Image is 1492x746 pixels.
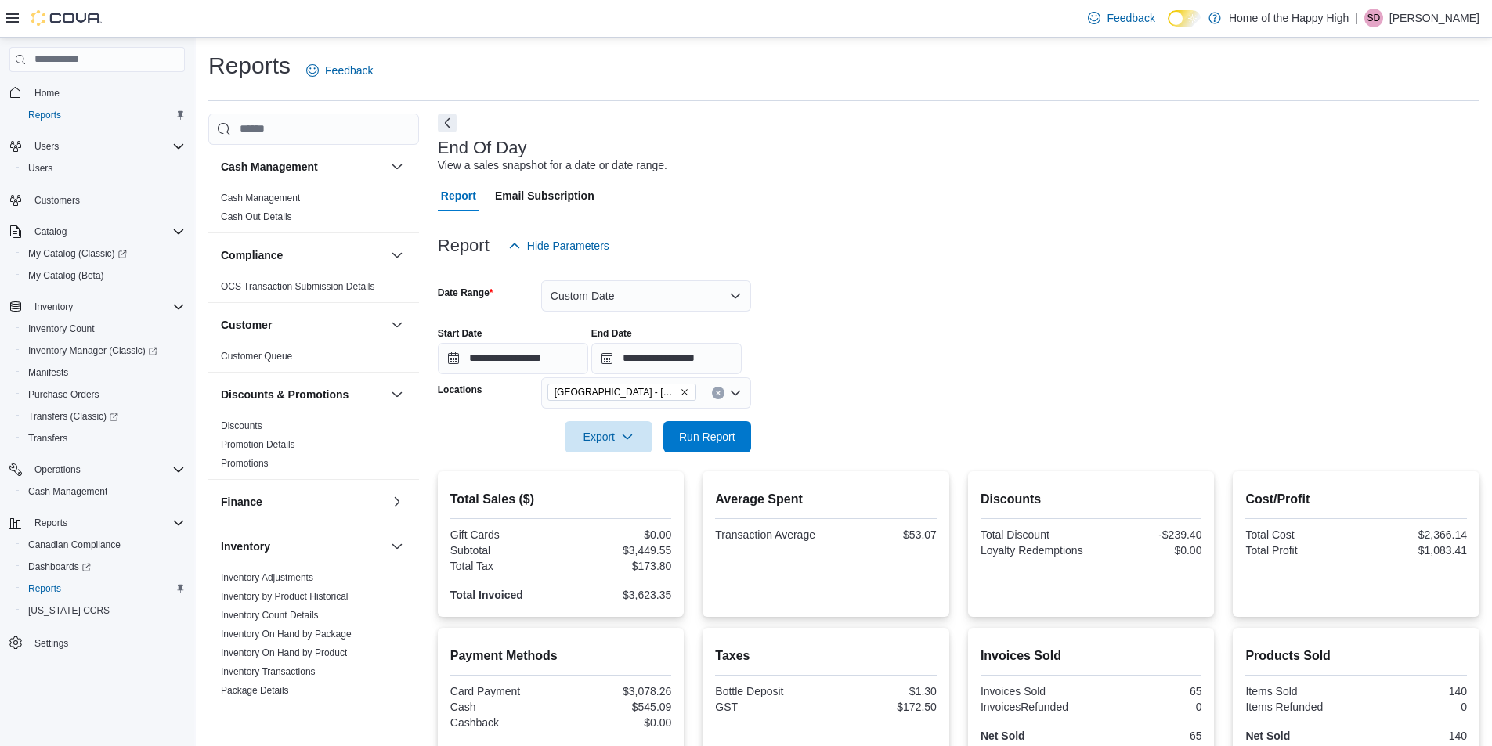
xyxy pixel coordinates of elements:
[16,427,191,449] button: Transfers
[22,106,185,124] span: Reports
[450,589,523,601] strong: Total Invoiced
[34,517,67,529] span: Reports
[1082,2,1161,34] a: Feedback
[221,539,270,554] h3: Inventory
[450,716,558,729] div: Cashback
[221,211,292,222] a: Cash Out Details
[221,280,375,293] span: OCS Transaction Submission Details
[28,191,86,210] a: Customers
[1245,701,1353,713] div: Items Refunded
[388,537,406,556] button: Inventory
[22,244,185,263] span: My Catalog (Classic)
[16,104,191,126] button: Reports
[3,512,191,534] button: Reports
[16,157,191,179] button: Users
[22,429,74,448] a: Transfers
[1094,730,1201,742] div: 65
[1360,730,1467,742] div: 140
[34,87,60,99] span: Home
[564,528,671,541] div: $0.00
[22,363,185,382] span: Manifests
[441,180,476,211] span: Report
[22,159,59,178] a: Users
[28,514,74,532] button: Reports
[22,482,185,501] span: Cash Management
[208,347,419,372] div: Customer
[22,385,106,404] a: Purchase Orders
[495,180,594,211] span: Email Subscription
[28,109,61,121] span: Reports
[221,211,292,223] span: Cash Out Details
[680,387,689,397] button: Remove Sherwood Park - Baseline Road - Fire & Flower from selection in this group
[221,539,385,554] button: Inventory
[28,485,107,498] span: Cash Management
[221,685,289,696] a: Package Details
[591,327,632,340] label: End Date
[221,351,292,362] a: Customer Queue
[28,582,61,595] span: Reports
[221,610,319,621] a: Inventory Count Details
[450,685,558,697] div: Card Payment
[221,420,262,432] span: Discounts
[221,590,349,603] span: Inventory by Product Historical
[450,490,672,509] h2: Total Sales ($)
[981,647,1202,665] h2: Invoices Sold
[221,192,300,204] span: Cash Management
[388,385,406,404] button: Discounts & Promotions
[221,457,269,470] span: Promotions
[981,730,1025,742] strong: Net Sold
[221,247,283,263] h3: Compliance
[3,631,191,654] button: Settings
[1245,528,1353,541] div: Total Cost
[829,528,937,541] div: $53.07
[221,571,313,584] span: Inventory Adjustments
[28,269,104,282] span: My Catalog (Beta)
[221,494,262,510] h3: Finance
[22,601,116,620] a: [US_STATE] CCRS
[1094,544,1201,557] div: $0.00
[221,247,385,263] button: Compliance
[16,534,191,556] button: Canadian Compliance
[16,340,191,362] a: Inventory Manager (Classic)
[221,420,262,431] a: Discounts
[221,387,385,402] button: Discounts & Promotions
[221,387,349,402] h3: Discounts & Promotions
[221,350,292,362] span: Customer Queue
[28,432,67,445] span: Transfers
[325,63,373,78] span: Feedback
[221,317,272,333] h3: Customer
[1229,9,1349,27] p: Home of the Happy High
[34,140,59,153] span: Users
[22,482,114,501] a: Cash Management
[221,647,347,658] a: Inventory On Hand by Product
[564,589,671,601] div: $3,623.35
[574,421,643,452] span: Export
[28,222,185,241] span: Catalog
[438,327,482,340] label: Start Date
[22,319,101,338] a: Inventory Count
[16,318,191,340] button: Inventory Count
[28,323,95,335] span: Inventory Count
[34,637,68,650] span: Settings
[1094,701,1201,713] div: 0
[34,194,80,207] span: Customers
[28,84,66,103] a: Home
[450,528,558,541] div: Gift Cards
[221,494,385,510] button: Finance
[28,137,65,156] button: Users
[28,632,185,652] span: Settings
[16,243,191,265] a: My Catalog (Classic)
[388,246,406,265] button: Compliance
[28,137,185,156] span: Users
[1245,685,1353,697] div: Items Sold
[221,666,316,677] a: Inventory Transactions
[208,50,291,81] h1: Reports
[34,301,73,313] span: Inventory
[221,439,295,450] a: Promotion Details
[1367,9,1381,27] span: SD
[388,157,406,176] button: Cash Management
[1168,10,1201,27] input: Dark Mode
[1364,9,1383,27] div: Sarah Davidson
[22,266,110,285] a: My Catalog (Beta)
[564,685,671,697] div: $3,078.26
